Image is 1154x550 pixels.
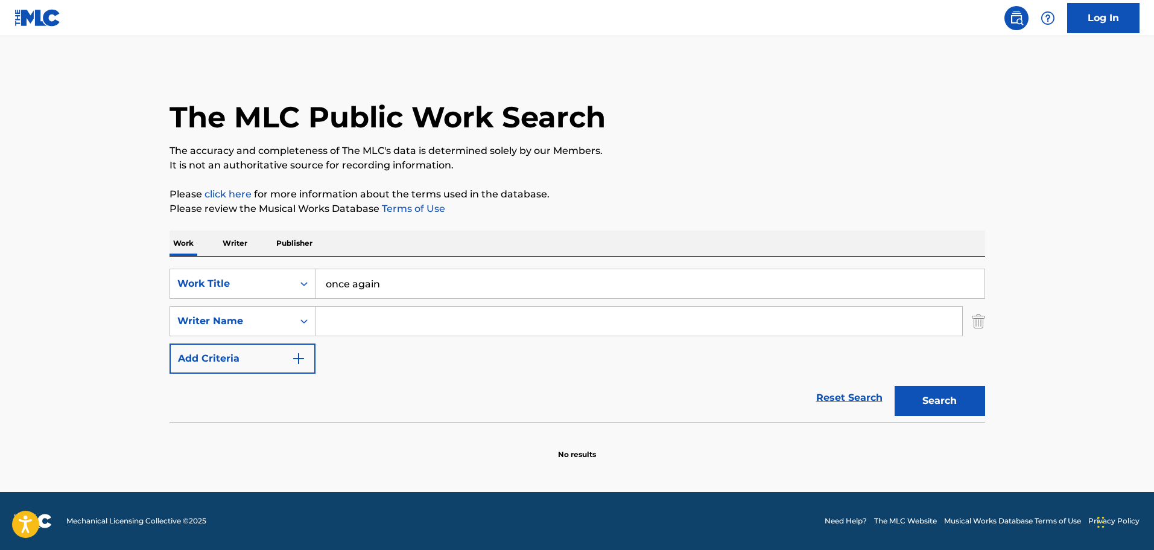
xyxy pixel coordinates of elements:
a: Need Help? [825,516,867,526]
a: Terms of Use [379,203,445,214]
div: Work Title [177,277,286,291]
form: Search Form [170,269,985,422]
div: Help [1036,6,1060,30]
p: Work [170,231,197,256]
img: Delete Criterion [972,306,985,336]
h1: The MLC Public Work Search [170,99,606,135]
button: Add Criteria [170,344,315,374]
a: Log In [1067,3,1140,33]
p: The accuracy and completeness of The MLC's data is determined solely by our Members. [170,144,985,158]
p: Writer [219,231,251,256]
a: Reset Search [810,385,889,411]
div: Drag [1097,504,1105,540]
img: 9d2ae6d4665cec9f34b9.svg [291,351,306,366]
img: MLC Logo [14,9,61,27]
a: The MLC Website [874,516,937,526]
img: search [1009,11,1024,25]
div: Writer Name [177,314,286,328]
p: No results [558,435,596,460]
img: logo [14,514,52,528]
a: click here [204,188,252,200]
a: Privacy Policy [1088,516,1140,526]
img: help [1041,11,1055,25]
p: Publisher [273,231,316,256]
p: Please review the Musical Works Database [170,202,985,216]
span: Mechanical Licensing Collective © 2025 [66,516,206,526]
p: It is not an authoritative source for recording information. [170,158,985,173]
a: Musical Works Database Terms of Use [944,516,1081,526]
a: Public Search [1004,6,1029,30]
p: Please for more information about the terms used in the database. [170,187,985,202]
iframe: Chat Widget [1094,492,1154,550]
button: Search [895,386,985,416]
